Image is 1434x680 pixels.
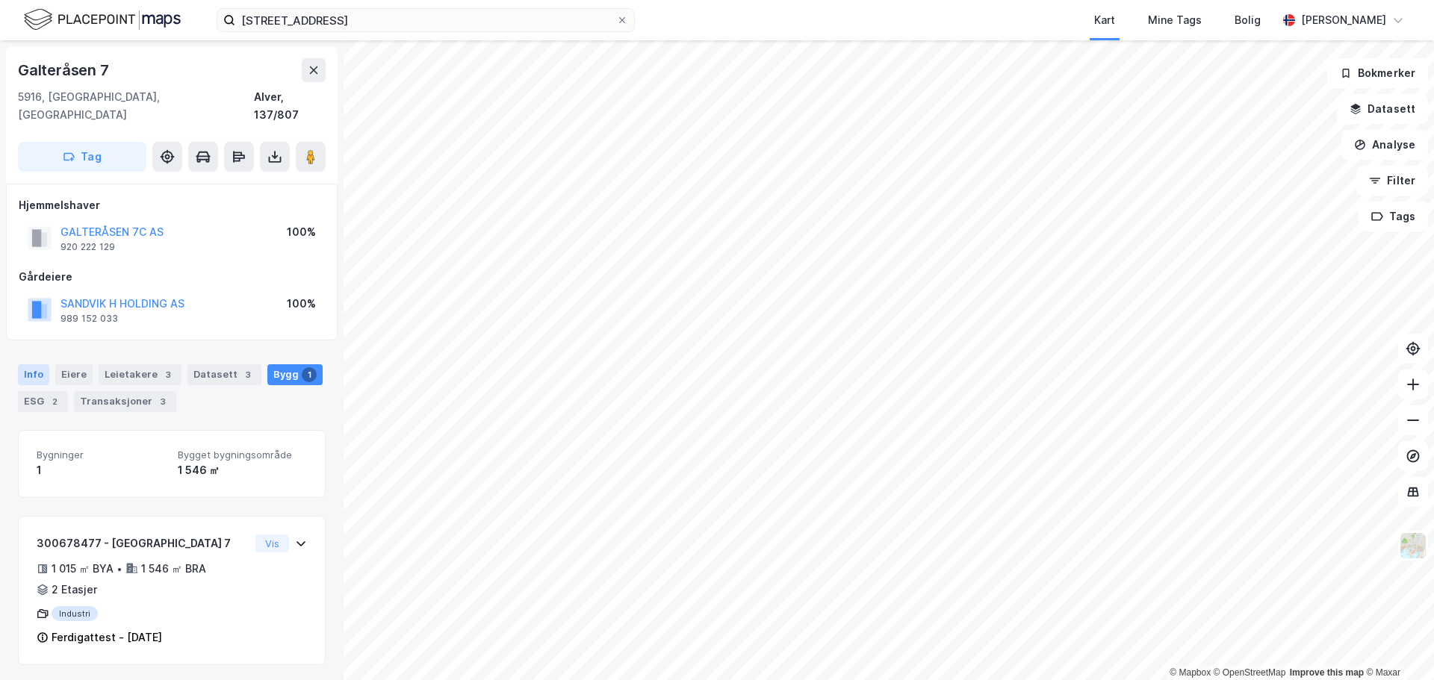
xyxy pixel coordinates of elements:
a: OpenStreetMap [1214,667,1286,678]
div: 1 [37,461,166,479]
div: Transaksjoner [74,391,176,412]
div: Info [18,364,49,385]
div: 920 222 129 [60,241,115,253]
button: Bokmerker [1327,58,1428,88]
div: Leietakere [99,364,181,385]
a: Mapbox [1170,667,1211,678]
div: ESG [18,391,68,412]
a: Improve this map [1290,667,1364,678]
div: 100% [287,295,316,313]
div: Mine Tags [1148,11,1202,29]
div: Kart [1094,11,1115,29]
span: Bygninger [37,449,166,461]
div: Eiere [55,364,93,385]
div: Hjemmelshaver [19,196,325,214]
div: 2 [47,394,62,409]
button: Vis [255,534,289,552]
div: 1 [302,367,317,382]
img: logo.f888ab2527a4732fd821a326f86c7f29.svg [24,7,181,33]
div: • [117,563,122,575]
div: Datasett [187,364,261,385]
button: Datasett [1337,94,1428,124]
div: Alver, 137/807 [254,88,326,124]
div: 300678477 - [GEOGRAPHIC_DATA] 7 [37,534,249,552]
div: 1 546 ㎡ [178,461,307,479]
div: 3 [161,367,176,382]
div: 100% [287,223,316,241]
img: Z [1399,531,1427,560]
div: 5916, [GEOGRAPHIC_DATA], [GEOGRAPHIC_DATA] [18,88,254,124]
button: Analyse [1341,130,1428,160]
div: 1 546 ㎡ BRA [141,560,206,578]
input: Søk på adresse, matrikkel, gårdeiere, leietakere eller personer [235,9,616,31]
div: Ferdigattest - [DATE] [52,628,162,646]
div: 989 152 033 [60,313,118,325]
div: 3 [240,367,255,382]
div: 2 Etasjer [52,581,97,599]
div: 1 015 ㎡ BYA [52,560,114,578]
div: Bolig [1235,11,1261,29]
button: Filter [1356,166,1428,196]
div: [PERSON_NAME] [1301,11,1386,29]
button: Tag [18,142,146,172]
iframe: Chat Widget [1359,608,1434,680]
button: Tags [1359,202,1428,231]
div: 3 [155,394,170,409]
div: Bygg [267,364,323,385]
div: Gårdeiere [19,268,325,286]
span: Bygget bygningsområde [178,449,307,461]
div: Galteråsen 7 [18,58,112,82]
